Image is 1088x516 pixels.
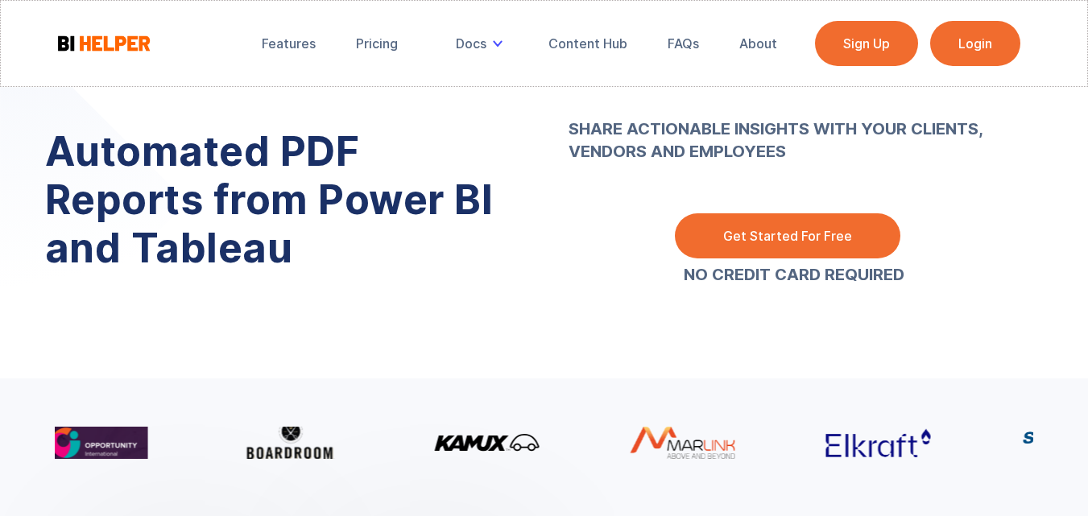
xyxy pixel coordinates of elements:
div: Features [262,35,316,52]
a: Features [250,26,327,61]
div: Docs [445,26,520,61]
a: Login [930,21,1020,66]
h1: Automated PDF Reports from Power BI and Tableau [45,127,520,272]
p: ‍ [569,72,1020,185]
a: About [728,26,788,61]
strong: SHARE ACTIONABLE INSIGHTS WITH YOUR CLIENTS, VENDORS AND EMPLOYEES ‍ [569,72,1020,185]
div: FAQs [668,35,699,52]
a: FAQs [656,26,710,61]
a: Get Started For Free [675,213,900,258]
div: Pricing [356,35,398,52]
div: Content Hub [548,35,627,52]
a: Content Hub [537,26,639,61]
div: About [739,35,777,52]
a: Pricing [345,26,409,61]
div: Docs [456,35,486,52]
a: NO CREDIT CARD REQUIRED [684,266,904,283]
a: Sign Up [815,21,918,66]
strong: NO CREDIT CARD REQUIRED [684,265,904,284]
